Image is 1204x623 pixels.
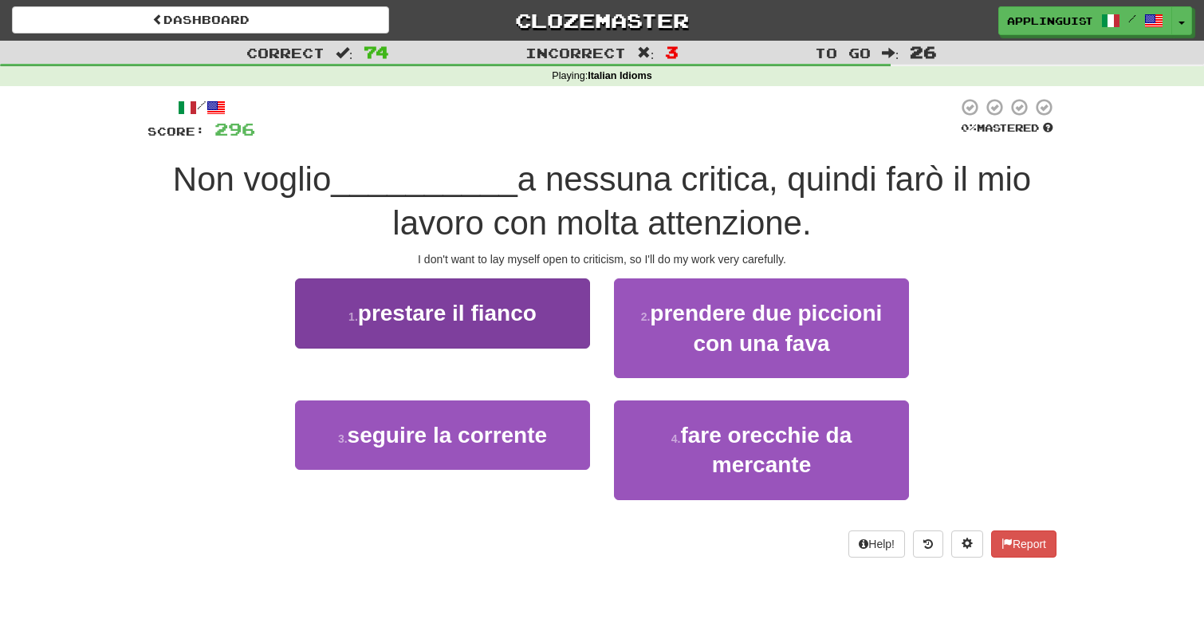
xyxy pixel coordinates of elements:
span: prendere due piccioni con una fava [650,301,882,355]
button: Round history (alt+y) [913,530,943,558]
strong: Italian Idioms [588,70,651,81]
span: Non voglio [173,160,331,198]
span: 26 [910,42,937,61]
button: Help! [848,530,905,558]
span: 3 [665,42,679,61]
div: I don't want to lay myself open to criticism, so I'll do my work very carefully. [148,251,1056,267]
span: 0 % [961,121,977,134]
span: a nessuna critica, quindi farò il mio lavoro con molta attenzione. [392,160,1031,242]
span: Correct [246,45,325,61]
span: prestare il fianco [358,301,537,325]
span: : [637,46,655,60]
small: 2 . [641,310,651,323]
span: : [336,46,353,60]
span: fare orecchie da mercante [680,423,852,477]
span: 74 [364,42,389,61]
div: / [148,97,255,117]
span: Applinguist [1007,14,1093,28]
small: 1 . [348,310,358,323]
button: 2.prendere due piccioni con una fava [614,278,909,378]
span: : [882,46,899,60]
span: Score: [148,124,205,138]
span: seguire la corrente [348,423,548,448]
small: 4 . [671,432,681,445]
button: 3.seguire la corrente [295,400,590,470]
button: 4.fare orecchie da mercante [614,400,909,500]
button: 1.prestare il fianco [295,278,590,348]
span: To go [815,45,871,61]
span: Incorrect [525,45,626,61]
span: 296 [214,119,255,139]
small: 3 . [338,432,348,445]
a: Applinguist / [998,6,1172,35]
a: Clozemaster [413,6,790,34]
span: / [1128,13,1136,24]
div: Mastered [958,121,1056,136]
a: Dashboard [12,6,389,34]
span: __________ [331,160,517,198]
button: Report [991,530,1056,558]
